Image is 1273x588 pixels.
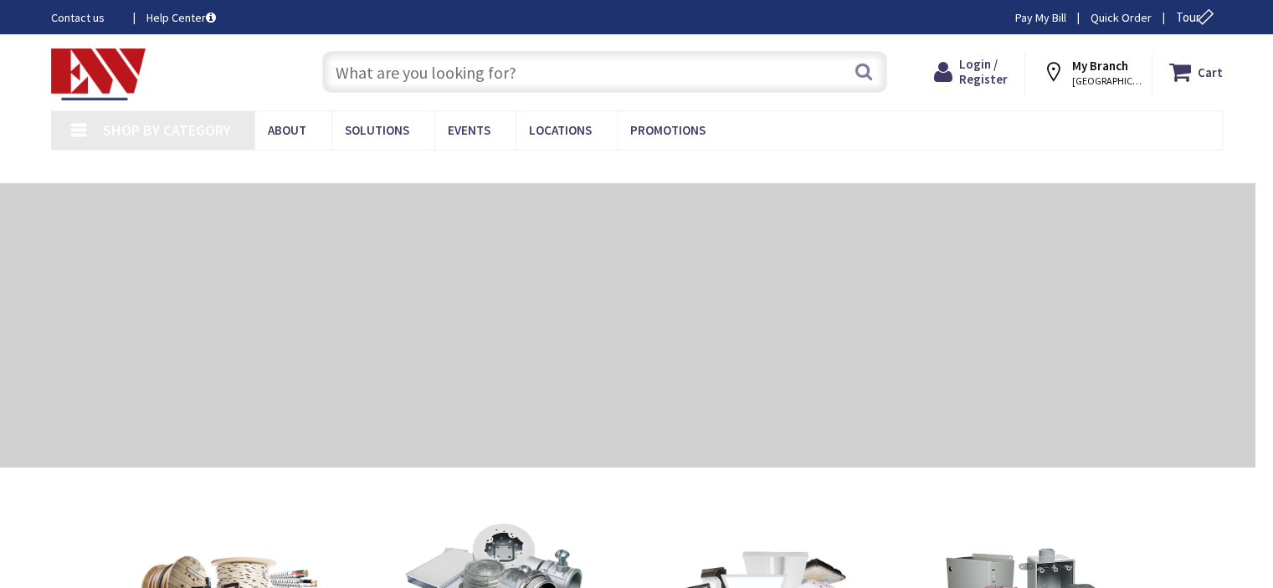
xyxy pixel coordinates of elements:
[934,57,1008,87] a: Login / Register
[959,56,1008,87] span: Login / Register
[1015,9,1066,26] a: Pay My Bill
[1091,9,1152,26] a: Quick Order
[1176,9,1219,25] span: Tour
[529,122,592,138] span: Locations
[1198,57,1223,87] strong: Cart
[1072,58,1128,74] strong: My Branch
[51,49,146,100] img: Electrical Wholesalers, Inc.
[345,122,409,138] span: Solutions
[630,122,706,138] span: Promotions
[1169,57,1223,87] a: Cart
[268,122,306,138] span: About
[146,9,216,26] a: Help Center
[448,122,490,138] span: Events
[1072,74,1143,88] span: [GEOGRAPHIC_DATA], [GEOGRAPHIC_DATA]
[1042,57,1136,87] div: My Branch [GEOGRAPHIC_DATA], [GEOGRAPHIC_DATA]
[103,120,231,140] span: Shop By Category
[322,51,887,93] input: What are you looking for?
[51,9,120,26] a: Contact us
